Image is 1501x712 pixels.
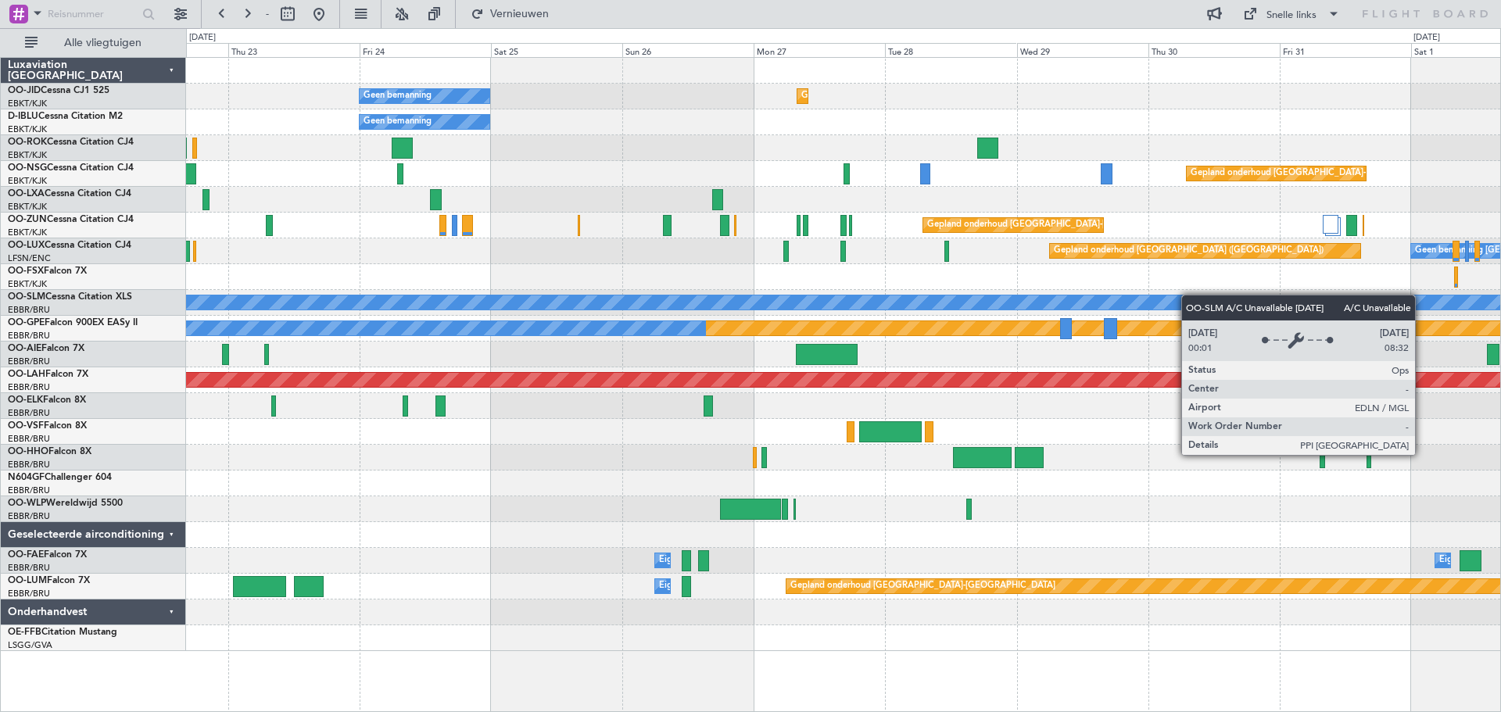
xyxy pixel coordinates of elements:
font: Cessna Citation M2 [38,112,123,121]
font: OO-GPE [8,318,45,327]
font: Cessna Citation CJ4 [47,138,134,147]
button: Alle vliegtuigen [17,30,170,55]
a: EBBR/BRU [8,485,50,496]
font: OO-FSX [8,267,44,276]
font: Cessna Citation CJ4 [47,163,134,173]
a: OO-LUMFalcon 7X [8,576,90,585]
a: OO-ELKFalcon 8X [8,395,86,405]
a: LFSN/ENC [8,252,51,264]
font: OO-NSG [8,163,47,173]
a: OO-WLPWereldwijd 5500 [8,499,123,508]
font: OE-FFB [8,628,41,637]
font: N604GF [8,473,45,482]
font: Citation Mustang [41,628,117,637]
a: OO-VSFFalcon 8X [8,421,87,431]
button: Vernieuwen [464,2,557,27]
font: Geen bemanning [364,91,432,100]
div: Sat 25 [491,43,622,57]
font: Falcon 7X [41,344,84,353]
div: Thu 30 [1148,43,1280,57]
a: EBBR/BRU [8,510,50,522]
font: Falcon 7X [44,267,87,276]
font: Falcon 8X [48,447,91,456]
a: OO-JIDCessna CJ1 525 [8,86,109,95]
font: Falcon 900EX EASy II [45,318,138,327]
a: EBBR/BRU [8,562,50,574]
input: Reisnummer [48,2,138,26]
button: Snelle links [1235,2,1348,27]
a: EBKT/KJK [8,175,47,187]
font: - [266,7,269,21]
a: OO-LUXCessna Citation CJ4 [8,241,131,250]
font: Alle vliegtuigen [64,35,142,50]
a: EBBR/BRU [8,330,50,342]
a: D-IBLUCessna Citation M2 [8,112,123,121]
font: Gepland onderhoud [GEOGRAPHIC_DATA] ([GEOGRAPHIC_DATA]) [1054,246,1324,255]
div: Fri 31 [1280,43,1411,57]
font: EBBR/BRU [8,459,50,470]
a: EBKT/KJK [8,149,47,161]
a: EBBR/BRU [8,407,50,419]
font: EBKT/KJK [8,201,47,213]
font: Cessna CJ1 525 [41,86,109,95]
div: [DATE] [1413,31,1440,45]
a: LSGG/GVA [8,639,52,651]
font: EBKT/KJK [8,278,47,290]
font: Cessna Citation CJ4 [45,241,131,250]
font: OO-ROK [8,138,47,147]
a: EBBR/BRU [8,381,50,393]
font: Challenger 604 [45,473,112,482]
font: Geen bemanning [364,117,432,126]
font: OO-LXA [8,189,45,199]
font: Gepland onderhoud [GEOGRAPHIC_DATA]-[GEOGRAPHIC_DATA] [1191,169,1456,177]
font: EBKT/KJK [8,123,47,135]
a: OO-ZUNCessna Citation CJ4 [8,215,134,224]
font: Falcon 7X [47,576,90,585]
a: OO-LAHFalcon 7X [8,370,88,379]
font: OO-LAH [8,370,45,379]
a: OE-FFBCitation Mustang [8,628,117,637]
font: Cessna Citation CJ4 [45,189,131,199]
a: OO-NSGCessna Citation CJ4 [8,163,134,173]
a: OO-FAEFalcon 7X [8,550,87,560]
font: Falcon 8X [43,395,86,405]
font: OO-JID [8,86,41,95]
font: Falcon 7X [45,370,88,379]
font: OO-VSF [8,421,44,431]
div: Wed 29 [1017,43,1148,57]
font: OO-ELK [8,395,43,405]
font: Gepland onderhoud [GEOGRAPHIC_DATA]-[GEOGRAPHIC_DATA] [801,91,1066,100]
font: Wereldwijd 5500 [46,499,123,508]
font: OO-SLM [8,292,45,302]
a: N604GFChallenger 604 [8,473,112,482]
font: EBBR/BRU [8,356,50,367]
font: Snelle links [1266,8,1317,22]
a: EBBR/BRU [8,304,50,316]
a: EBKT/KJK [8,98,47,109]
font: Eigenaar Vliegbasis Melsbroek [659,581,782,590]
div: Tue 28 [885,43,1016,57]
font: EBBR/BRU [8,433,50,445]
div: [DATE] [189,31,216,45]
font: Falcon 8X [44,421,87,431]
div: Thu 23 [228,43,360,57]
a: OO-HHOFalcon 8X [8,447,91,456]
a: EBBR/BRU [8,588,50,599]
a: EBKT/KJK [8,227,47,238]
a: OO-LXACessna Citation CJ4 [8,189,131,199]
a: OO-GPEFalcon 900EX EASy II [8,318,138,327]
font: OO-HHO [8,447,48,456]
font: OO-WLP [8,499,46,508]
a: OO-FSXFalcon 7X [8,267,87,276]
font: Gepland onderhoud [GEOGRAPHIC_DATA]-[GEOGRAPHIC_DATA] [790,581,1055,590]
a: OO-AIEFalcon 7X [8,344,84,353]
font: OO-FAE [8,550,44,560]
